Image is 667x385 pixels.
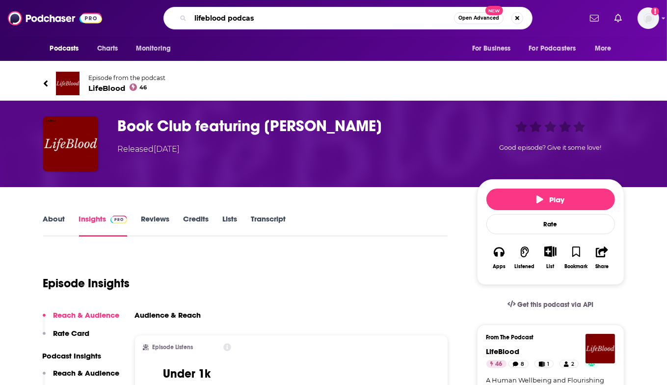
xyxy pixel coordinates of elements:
[136,42,171,55] span: Monitoring
[222,214,237,237] a: Lists
[135,310,201,320] h3: Audience & Reach
[163,7,533,29] div: Search podcasts, credits, & more...
[563,240,589,275] button: Bookmark
[638,7,659,29] img: User Profile
[454,12,504,24] button: Open AdvancedNew
[53,310,120,320] p: Reach & Audience
[500,293,602,317] a: Get this podcast via API
[485,6,503,15] span: New
[595,264,609,270] div: Share
[50,42,79,55] span: Podcasts
[523,39,590,58] button: open menu
[8,9,102,27] img: Podchaser - Follow, Share and Rate Podcasts
[571,359,574,369] span: 2
[91,39,124,58] a: Charts
[588,39,624,58] button: open menu
[118,143,180,155] div: Released [DATE]
[43,116,98,171] img: Book Club featuring George Grombacher
[465,39,523,58] button: open menu
[586,10,603,27] a: Show notifications dropdown
[190,10,454,26] input: Search podcasts, credits, & more...
[163,366,211,381] h3: Under 1k
[529,42,576,55] span: For Podcasters
[638,7,659,29] button: Show profile menu
[534,360,554,368] a: 1
[139,85,147,90] span: 46
[43,351,120,360] p: Podcast Insights
[43,276,130,291] h1: Episode Insights
[89,83,166,93] span: LifeBlood
[560,360,578,368] a: 2
[251,214,286,237] a: Transcript
[79,214,128,237] a: InsightsPodchaser Pro
[183,214,209,237] a: Credits
[540,246,560,257] button: Show More Button
[53,368,120,378] p: Reach & Audience
[521,359,524,369] span: 8
[515,264,535,270] div: Listened
[586,334,615,363] img: LifeBlood
[508,360,529,368] a: 8
[517,301,593,309] span: Get this podcast via API
[564,264,587,270] div: Bookmark
[110,216,128,223] img: Podchaser Pro
[472,42,511,55] span: For Business
[638,7,659,29] span: Logged in as megcassidy
[611,10,626,27] a: Show notifications dropdown
[89,74,166,82] span: Episode from the podcast
[153,344,193,351] h2: Episode Listens
[486,334,607,341] h3: From The Podcast
[651,7,659,15] svg: Add a profile image
[486,360,507,368] a: 46
[43,310,120,329] button: Reach & Audience
[43,72,624,95] a: LifeBloodEpisode from the podcastLifeBlood46
[500,144,602,151] span: Good episode? Give it some love!
[43,214,65,237] a: About
[141,214,169,237] a: Reviews
[56,72,80,95] img: LifeBlood
[512,240,537,275] button: Listened
[43,39,92,58] button: open menu
[493,264,506,270] div: Apps
[486,189,615,210] button: Play
[486,240,512,275] button: Apps
[129,39,184,58] button: open menu
[547,359,549,369] span: 1
[458,16,499,21] span: Open Advanced
[536,195,564,204] span: Play
[496,359,503,369] span: 46
[486,347,520,356] a: LifeBlood
[118,116,461,136] h3: Book Club featuring George Grombacher
[547,263,555,270] div: List
[595,42,612,55] span: More
[53,329,90,338] p: Rate Card
[97,42,118,55] span: Charts
[537,240,563,275] div: Show More ButtonList
[589,240,614,275] button: Share
[486,214,615,234] div: Rate
[43,329,90,347] button: Rate Card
